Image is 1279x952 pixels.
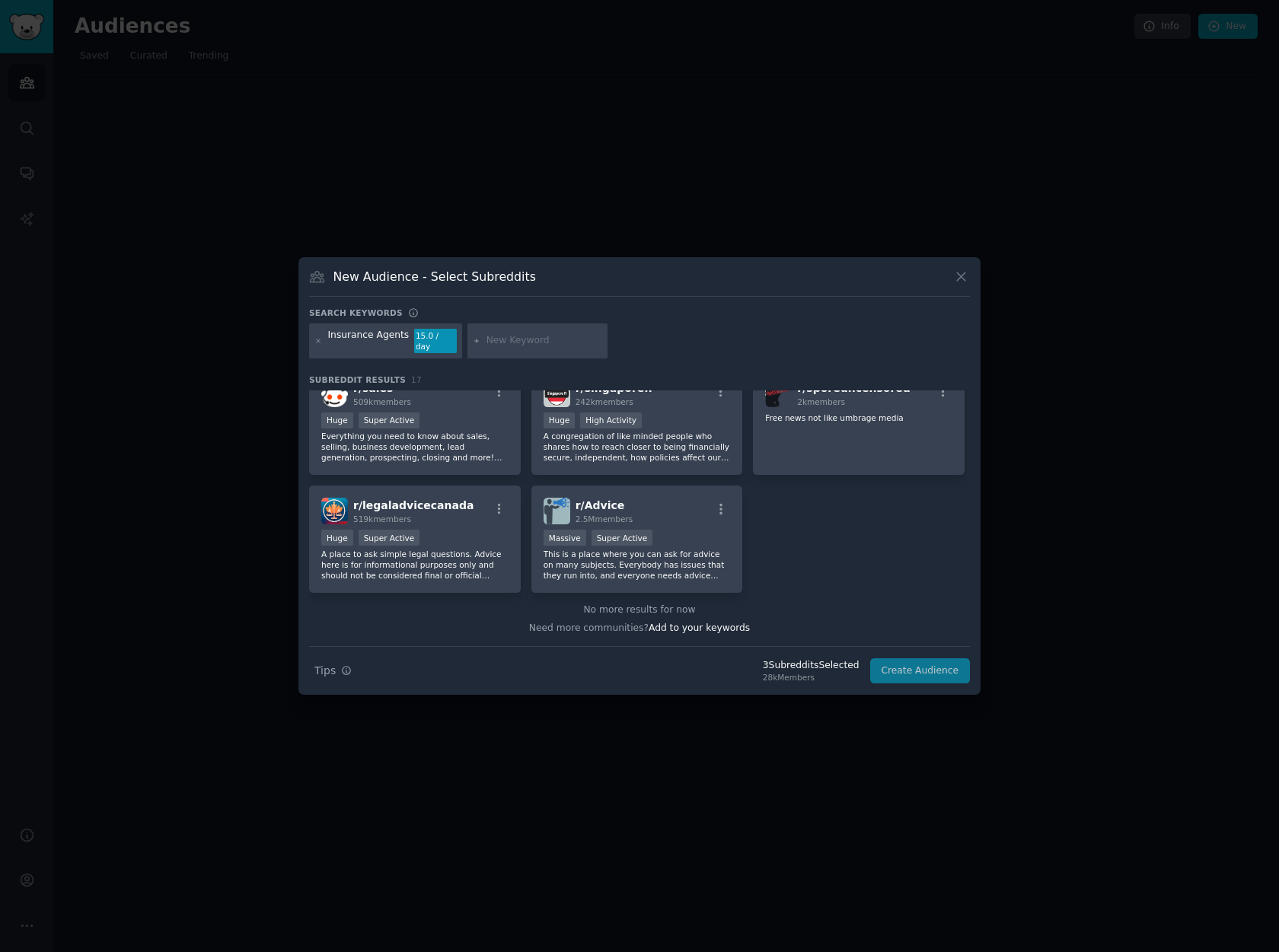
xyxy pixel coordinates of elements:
button: Tips [309,657,357,684]
div: 28k Members [763,672,860,683]
div: High Activity [580,412,642,428]
span: r/ legaladvicecanada [353,499,474,511]
span: Add to your keywords [649,622,750,633]
span: 242k members [576,397,633,406]
p: Everything you need to know about sales, selling, business development, lead generation, prospect... [321,431,509,463]
div: Insurance Agents [328,329,410,353]
img: legaladvicecanada [321,498,348,524]
span: r/ singaporefi [576,382,652,394]
img: sporeuncensored [765,380,792,407]
div: Super Active [592,530,653,546]
img: Advice [544,498,570,524]
span: Subreddit Results [309,374,406,385]
p: A place to ask simple legal questions. Advice here is for informational purposes only and should ... [321,549,509,581]
div: No more results for now [309,603,970,617]
div: Massive [544,530,586,546]
div: Huge [321,530,353,546]
input: New Keyword [486,334,602,348]
div: Huge [544,412,576,428]
span: 17 [411,375,422,384]
span: 2.5M members [576,514,633,524]
span: 519k members [353,514,411,524]
div: 15.0 / day [414,329,457,353]
span: 2k members [797,397,845,406]
span: r/ Advice [576,499,625,511]
h3: Search keywords [309,307,403,318]
p: A congregation of like minded people who shares how to reach closer to being financially secure, ... [544,431,731,463]
span: 509k members [353,397,411,406]
div: 3 Subreddit s Selected [763,659,860,673]
div: Super Active [359,412,420,428]
img: singaporefi [544,380,570,407]
img: sales [321,380,348,407]
span: Tips [314,663,336,679]
div: Super Active [359,530,420,546]
h3: New Audience - Select Subreddits [333,269,536,285]
p: Free news not like umbrage media [765,412,952,423]
span: r/ sporeuncensored [797,382,910,394]
p: This is a place where you can ask for advice on many subjects. Everybody has issues that they run... [544,549,731,581]
div: Need more communities? [309,616,970,635]
div: Huge [321,412,353,428]
span: r/ sales [353,382,393,394]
